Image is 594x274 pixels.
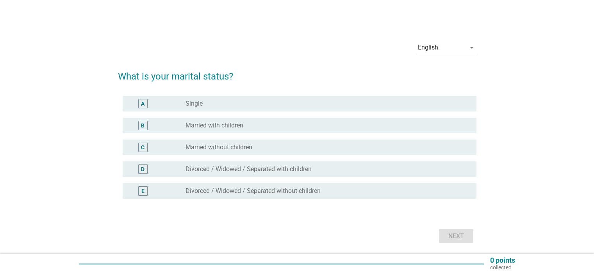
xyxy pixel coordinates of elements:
[467,43,476,52] i: arrow_drop_down
[141,187,144,195] div: E
[141,122,144,130] div: B
[141,165,144,173] div: D
[186,165,312,173] label: Divorced / Widowed / Separated with children
[186,122,243,129] label: Married with children
[490,257,515,264] p: 0 points
[186,187,321,195] label: Divorced / Widowed / Separated without children
[141,100,144,108] div: A
[490,264,515,271] p: collected
[186,143,252,151] label: Married without children
[186,100,203,108] label: Single
[141,143,144,152] div: C
[418,44,438,51] div: English
[118,62,476,83] h2: What is your marital status?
